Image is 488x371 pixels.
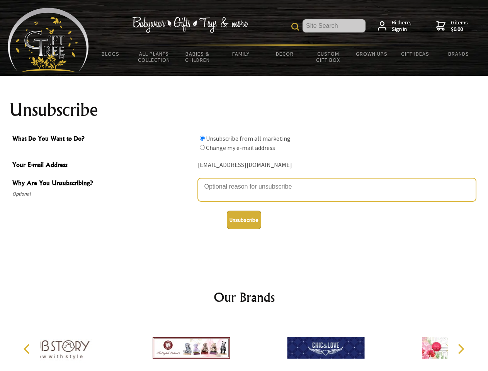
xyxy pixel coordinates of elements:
[452,340,469,357] button: Next
[9,100,479,119] h1: Unsubscribe
[12,189,194,199] span: Optional
[291,23,299,31] img: product search
[303,19,366,32] input: Site Search
[451,26,468,33] strong: $0.00
[19,340,36,357] button: Previous
[392,19,411,33] span: Hi there,
[392,26,411,33] strong: Sign in
[198,178,476,201] textarea: Why Are You Unsubscribing?
[451,19,468,33] span: 0 items
[200,136,205,141] input: What Do You Want to Do?
[12,178,194,189] span: Why Are You Unsubscribing?
[133,46,176,68] a: All Plants Collection
[132,17,248,33] img: Babywear - Gifts - Toys & more
[200,145,205,150] input: What Do You Want to Do?
[176,46,219,68] a: Babies & Children
[206,144,275,151] label: Change my e-mail address
[263,46,306,62] a: Decor
[12,160,194,171] span: Your E-mail Address
[378,19,411,33] a: Hi there,Sign in
[219,46,263,62] a: Family
[8,8,89,72] img: Babyware - Gifts - Toys and more...
[89,46,133,62] a: BLOGS
[436,19,468,33] a: 0 items$0.00
[12,134,194,145] span: What Do You Want to Do?
[206,134,291,142] label: Unsubscribe from all marketing
[227,211,261,229] button: Unsubscribe
[437,46,481,62] a: Brands
[198,159,476,171] div: [EMAIL_ADDRESS][DOMAIN_NAME]
[350,46,393,62] a: Grown Ups
[15,288,473,306] h2: Our Brands
[393,46,437,62] a: Gift Ideas
[306,46,350,68] a: Custom Gift Box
